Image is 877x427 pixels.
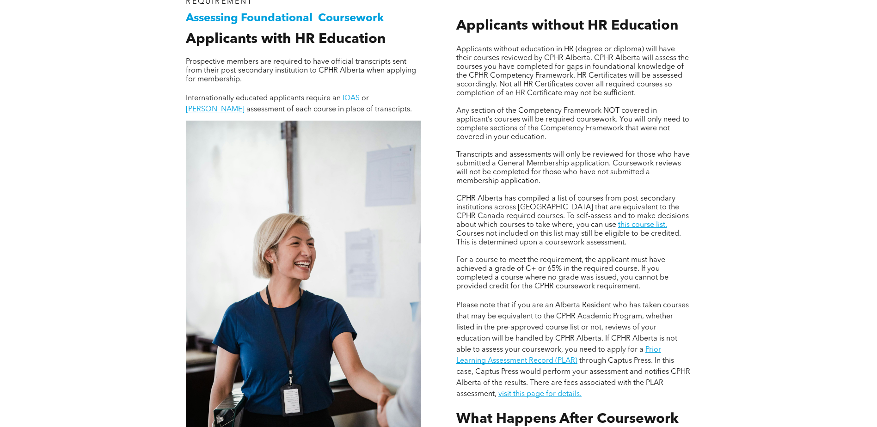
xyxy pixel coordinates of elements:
[362,95,369,102] span: or
[456,230,681,246] span: Courses not included on this list may still be eligible to be credited. This is determined upon a...
[456,195,689,229] span: CPHR Alberta has compiled a list of courses from post-secondary institutions across [GEOGRAPHIC_D...
[343,95,360,102] a: IQAS
[456,151,690,185] span: Transcripts and assessments will only be reviewed for those who have submitted a General Membersh...
[186,106,245,113] a: [PERSON_NAME]
[456,46,689,97] span: Applicants without education in HR (degree or diploma) will have their courses reviewed by CPHR A...
[456,107,689,141] span: Any section of the Competency Framework NOT covered in applicant’s courses will be required cours...
[456,256,668,290] span: For a course to meet the requirement, the applicant must have achieved a grade of C+ or 65% in th...
[456,302,689,354] span: Please note that if you are an Alberta Resident who has taken courses that may be equivalent to t...
[498,390,582,398] a: visit this page for details.
[246,106,412,113] span: assessment of each course in place of transcripts.
[186,58,416,83] span: Prospective members are required to have official transcripts sent from their post-secondary inst...
[186,32,386,46] span: Applicants with HR Education
[186,95,341,102] span: Internationally educated applicants require an
[456,19,678,33] span: Applicants without HR Education
[186,13,384,24] span: Assessing Foundational Coursework
[618,221,667,229] a: this course list.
